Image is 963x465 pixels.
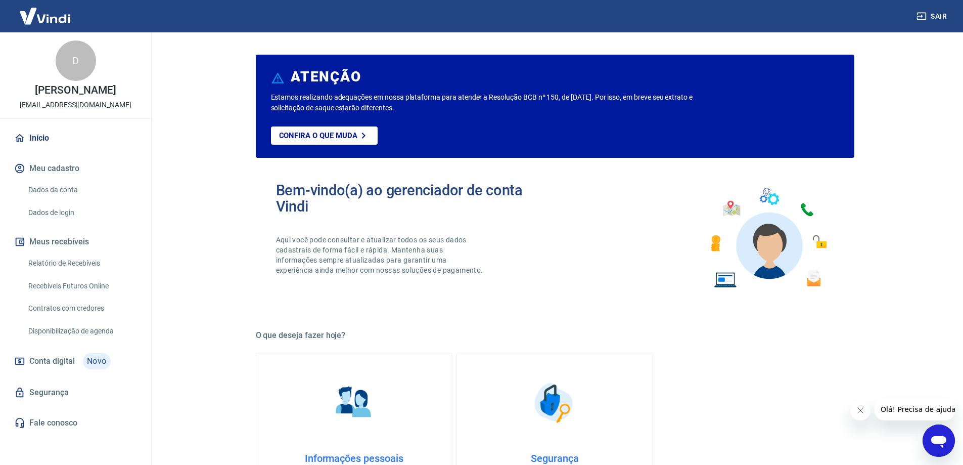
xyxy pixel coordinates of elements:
[12,157,139,180] button: Meu cadastro
[256,330,854,341] h5: O que deseja fazer hoje?
[473,452,636,464] h4: Segurança
[875,398,955,420] iframe: Mensagem da empresa
[35,85,116,96] p: [PERSON_NAME]
[29,354,75,368] span: Conta digital
[24,253,139,274] a: Relatório de Recebíveis
[56,40,96,81] div: D
[24,321,139,342] a: Disponibilização de agenda
[24,202,139,223] a: Dados de login
[276,182,555,215] h2: Bem-vindo(a) ao gerenciador de conta Vindi
[12,349,139,373] a: Conta digitalNovo
[923,425,955,457] iframe: Botão para abrir a janela de mensagens
[850,400,870,420] iframe: Fechar mensagem
[914,7,951,26] button: Sair
[24,180,139,200] a: Dados da conta
[12,412,139,434] a: Fale conosco
[272,452,436,464] h4: Informações pessoais
[271,126,378,145] a: Confira o que muda
[271,92,725,113] p: Estamos realizando adequações em nossa plataforma para atender a Resolução BCB nº 150, de [DATE]....
[279,131,357,140] p: Confira o que muda
[12,127,139,149] a: Início
[12,382,139,404] a: Segurança
[276,235,485,275] p: Aqui você pode consultar e atualizar todos os seus dados cadastrais de forma fácil e rápida. Mant...
[12,1,78,31] img: Vindi
[6,7,85,15] span: Olá! Precisa de ajuda?
[329,377,379,428] img: Informações pessoais
[291,72,361,82] h6: ATENÇÃO
[529,377,580,428] img: Segurança
[20,100,131,110] p: [EMAIL_ADDRESS][DOMAIN_NAME]
[24,276,139,297] a: Recebíveis Futuros Online
[24,298,139,319] a: Contratos com credores
[12,231,139,253] button: Meus recebíveis
[702,182,834,294] img: Imagem de um avatar masculino com diversos icones exemplificando as funcionalidades do gerenciado...
[83,353,111,369] span: Novo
